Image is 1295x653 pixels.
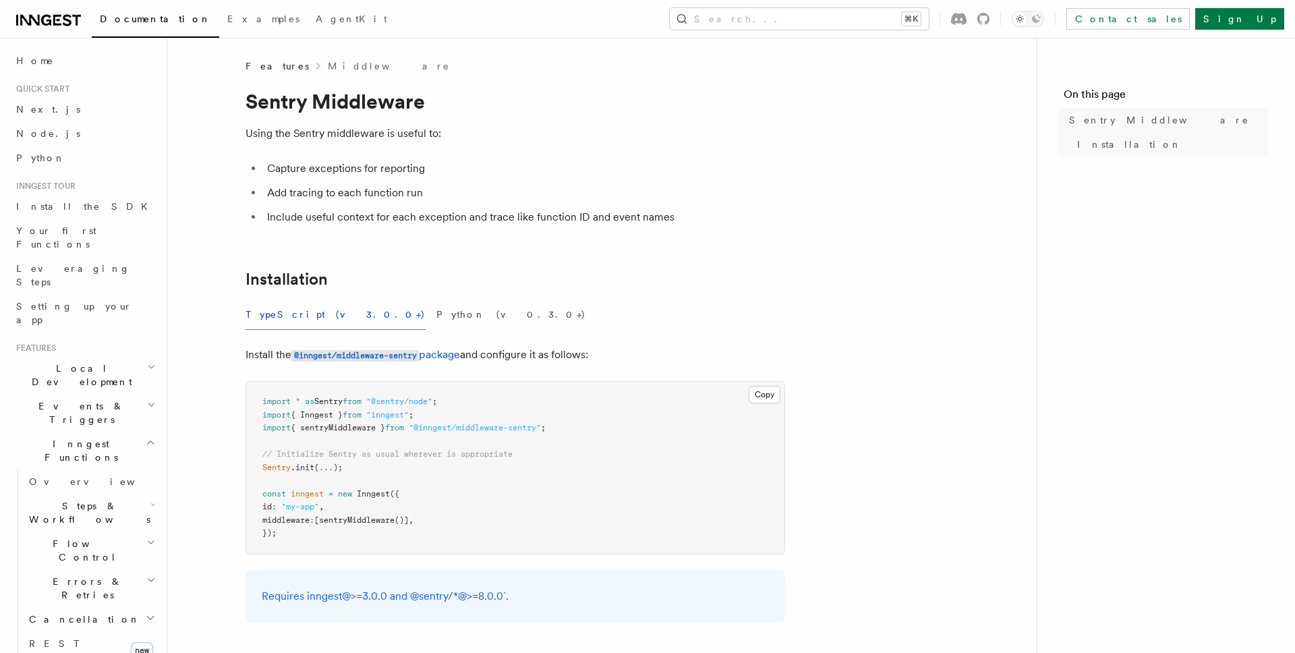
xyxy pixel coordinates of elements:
[409,410,413,420] span: ;
[1012,11,1044,27] button: Toggle dark mode
[24,470,159,494] a: Overview
[343,397,362,406] span: from
[263,208,785,227] li: Include useful context for each exception and trace like function ID and event names
[16,201,156,212] span: Install the SDK
[357,489,390,499] span: Inngest
[432,397,437,406] span: ;
[262,489,286,499] span: const
[395,515,409,525] span: ()]
[16,128,80,139] span: Node.js
[1066,8,1190,30] a: Contact sales
[1072,132,1268,157] a: Installation
[100,13,211,24] span: Documentation
[262,515,310,525] span: middleware
[333,463,343,472] span: );
[1069,113,1249,127] span: Sentry Middleware
[338,489,352,499] span: new
[291,463,314,472] span: .init
[749,386,780,403] button: Copy
[272,502,277,511] span: :
[319,502,324,511] span: ,
[308,4,395,36] a: AgentKit
[11,256,159,294] a: Leveraging Steps
[291,350,419,362] code: @inngest/middleware-sentry
[291,348,460,361] a: @inngest/middleware-sentrypackage
[291,410,343,420] span: { Inngest }
[263,183,785,202] li: Add tracing to each function run
[343,410,362,420] span: from
[366,397,432,406] span: "@sentry/node"
[16,152,65,163] span: Python
[409,423,541,432] span: "@inngest/middleware-sentry"
[262,423,291,432] span: import
[328,489,333,499] span: =
[92,4,219,38] a: Documentation
[24,613,140,626] span: Cancellation
[11,356,159,394] button: Local Development
[11,181,76,192] span: Inngest tour
[291,489,324,499] span: inngest
[11,49,159,73] a: Home
[11,121,159,146] a: Node.js
[24,532,159,569] button: Flow Control
[314,397,343,406] span: Sentry
[281,502,319,511] span: "my-app"
[262,502,272,511] span: id
[24,537,146,564] span: Flow Control
[1064,86,1268,108] h4: On this page
[227,13,299,24] span: Examples
[246,89,785,113] h1: Sentry Middleware
[262,397,291,406] span: import
[16,301,132,325] span: Setting up your app
[11,219,159,256] a: Your first Functions
[24,499,150,526] span: Steps & Workflows
[328,59,451,73] a: Middleware
[262,410,291,420] span: import
[11,394,159,432] button: Events & Triggers
[263,159,785,178] li: Capture exceptions for reporting
[219,4,308,36] a: Examples
[291,423,385,432] span: { sentryMiddleware }
[262,463,291,472] span: Sentry
[310,515,314,525] span: :
[316,13,387,24] span: AgentKit
[314,463,319,472] span: (
[24,494,159,532] button: Steps & Workflows
[262,528,277,538] span: });
[319,463,333,472] span: ...
[11,146,159,170] a: Python
[24,575,146,602] span: Errors & Retries
[262,587,769,606] p: Requires inngest@>=3.0.0 and @sentry/*@>=8.0.0`.
[366,410,409,420] span: "inngest"
[541,423,546,432] span: ;
[11,399,147,426] span: Events & Triggers
[29,476,168,487] span: Overview
[246,300,426,330] button: TypeScript (v3.0.0+)
[390,489,399,499] span: ({
[16,104,80,115] span: Next.js
[409,515,413,525] span: ,
[24,569,159,607] button: Errors & Retries
[246,345,785,365] p: Install the and configure it as follows:
[16,263,130,287] span: Leveraging Steps
[11,194,159,219] a: Install the SDK
[11,294,159,332] a: Setting up your app
[246,270,328,289] a: Installation
[16,225,96,250] span: Your first Functions
[11,437,146,464] span: Inngest Functions
[670,8,929,30] button: Search...⌘K
[1077,138,1182,151] span: Installation
[1195,8,1284,30] a: Sign Up
[305,397,314,406] span: as
[262,449,513,459] span: // Initialize Sentry as usual wherever is appropriate
[11,343,56,353] span: Features
[246,59,309,73] span: Features
[314,515,319,525] span: [
[1064,108,1268,132] a: Sentry Middleware
[436,300,586,330] button: Python (v0.3.0+)
[11,362,147,389] span: Local Development
[246,124,785,143] p: Using the Sentry middleware is useful to:
[902,12,921,26] kbd: ⌘K
[16,54,54,67] span: Home
[11,84,69,94] span: Quick start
